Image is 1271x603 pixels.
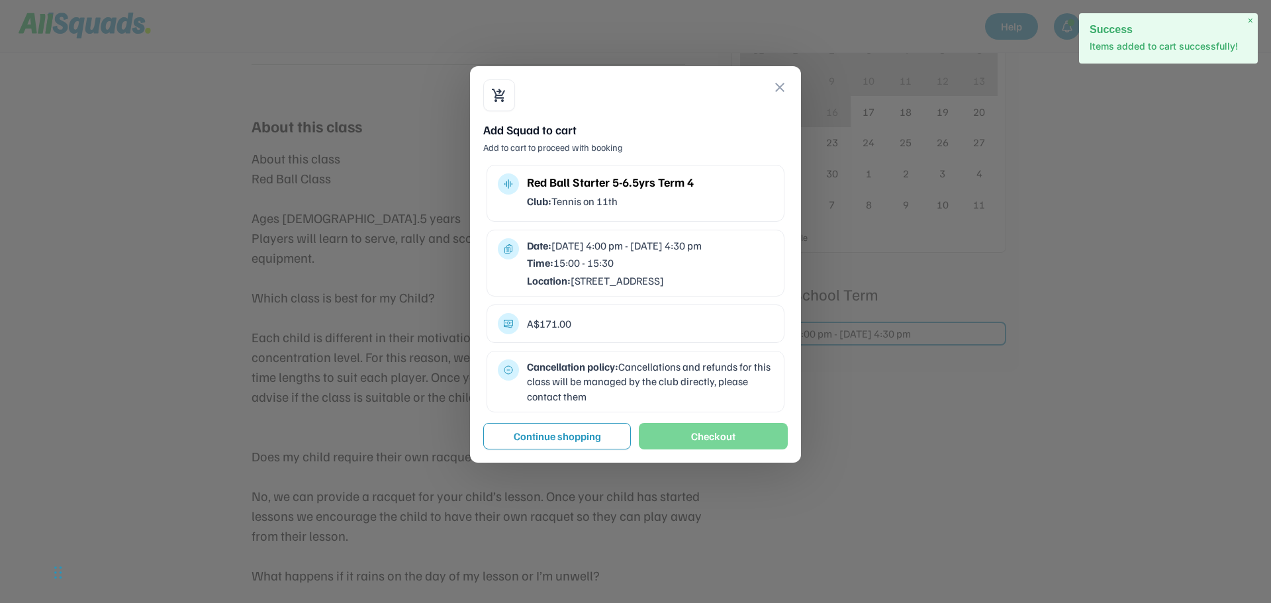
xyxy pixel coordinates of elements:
div: A$171.00 [527,316,773,331]
button: multitrack_audio [503,179,514,189]
strong: Date: [527,239,551,252]
div: Tennis on 11th [527,194,773,209]
span: × [1248,15,1253,26]
div: [STREET_ADDRESS] [527,273,773,288]
h2: Success [1090,24,1247,35]
p: Items added to cart successfully! [1090,40,1247,53]
div: Red Ball Starter 5-6.5yrs Term 4 [527,173,773,191]
div: Add Squad to cart [483,122,788,138]
button: close [772,79,788,95]
strong: Cancellation policy: [527,360,618,373]
button: Continue shopping [483,423,631,449]
div: Add to cart to proceed with booking [483,141,788,154]
strong: Club: [527,195,551,208]
strong: Time: [527,256,553,269]
div: 15:00 - 15:30 [527,255,773,270]
button: Checkout [639,423,788,449]
div: Cancellations and refunds for this class will be managed by the club directly, please contact them [527,359,773,404]
button: shopping_cart_checkout [491,87,507,103]
div: [DATE] 4:00 pm - [DATE] 4:30 pm [527,238,773,253]
strong: Location: [527,274,571,287]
